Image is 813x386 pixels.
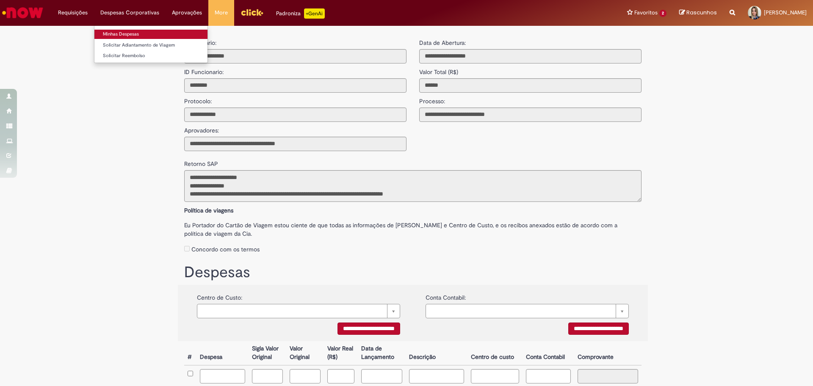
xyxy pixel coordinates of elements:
[184,341,196,365] th: #
[94,41,207,50] a: Solicitar Adiantamento de Viagem
[419,39,466,47] label: Data de Abertura:
[100,8,159,17] span: Despesas Corporativas
[679,9,717,17] a: Rascunhos
[184,217,642,238] label: Eu Portador do Cartão de Viagem estou ciente de que todas as informações de [PERSON_NAME] e Centr...
[94,30,207,39] a: Minhas Despesas
[419,63,458,76] label: Valor Total (R$)
[634,8,658,17] span: Favoritos
[191,245,260,254] label: Concordo com os termos
[523,341,574,365] th: Conta Contabil
[184,207,233,214] b: Política de viagens
[184,155,218,168] label: Retorno SAP
[324,341,358,365] th: Valor Real (R$)
[1,4,44,21] img: ServiceNow
[659,10,666,17] span: 2
[197,304,400,318] a: Limpar campo {0}
[574,341,642,365] th: Comprovante
[276,8,325,19] div: Padroniza
[467,341,523,365] th: Centro de custo
[184,93,212,105] label: Protocolo:
[764,9,807,16] span: [PERSON_NAME]
[241,6,263,19] img: click_logo_yellow_360x200.png
[249,341,286,365] th: Sigla Valor Original
[419,93,445,105] label: Processo:
[94,51,207,61] a: Solicitar Reembolso
[172,8,202,17] span: Aprovações
[358,341,406,365] th: Data de Lançamento
[184,122,219,135] label: Aprovadores:
[406,341,467,365] th: Descrição
[196,341,249,365] th: Despesa
[426,304,629,318] a: Limpar campo {0}
[94,25,208,63] ul: Despesas Corporativas
[58,8,88,17] span: Requisições
[286,341,324,365] th: Valor Original
[197,289,242,302] label: Centro de Custo:
[304,8,325,19] p: +GenAi
[426,289,466,302] label: Conta Contabil:
[686,8,717,17] span: Rascunhos
[184,63,224,76] label: ID Funcionario:
[184,264,642,281] h1: Despesas
[215,8,228,17] span: More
